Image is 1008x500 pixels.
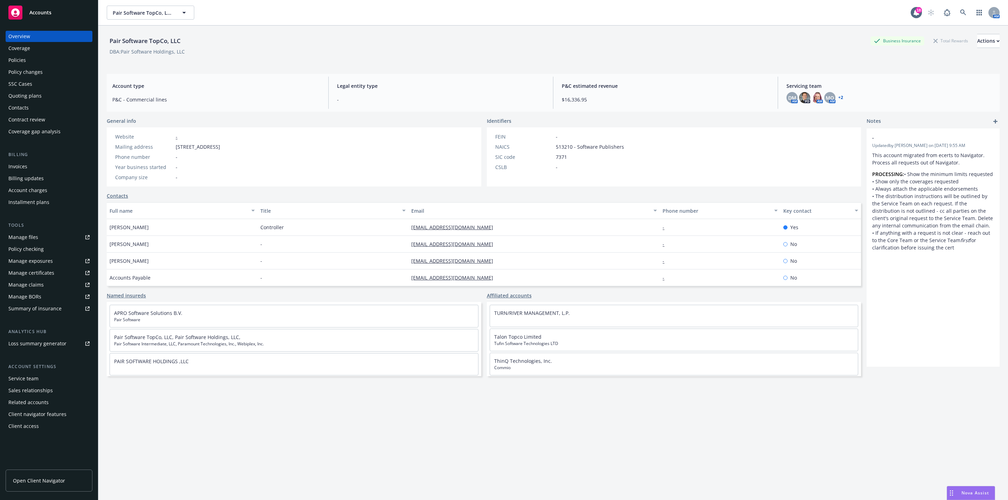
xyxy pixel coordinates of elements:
[960,237,969,244] em: first
[260,257,262,265] span: -
[110,257,149,265] span: [PERSON_NAME]
[411,207,649,214] div: Email
[947,486,956,500] div: Drag to move
[114,341,474,347] span: Pair Software Intermediate, LLC, Paramount Technologies, Inc., Webiplex, Inc.
[872,142,994,149] span: Updated by [PERSON_NAME] on [DATE] 9:55 AM
[826,94,834,101] span: MQ
[115,163,173,171] div: Year business started
[8,173,44,184] div: Billing updates
[8,78,32,90] div: SSC Cases
[8,397,49,408] div: Related accounts
[260,224,284,231] span: Controller
[115,133,173,140] div: Website
[8,197,49,208] div: Installment plans
[6,303,92,314] a: Summary of insurance
[838,96,843,100] a: +2
[107,202,258,219] button: Full name
[6,255,92,267] a: Manage exposures
[790,240,797,248] span: No
[411,224,499,231] a: [EMAIL_ADDRESS][DOMAIN_NAME]
[176,153,177,161] span: -
[783,207,850,214] div: Key contact
[115,143,173,150] div: Mailing address
[114,310,182,316] a: APRO Software Solutions B.V.
[8,90,42,101] div: Quoting plans
[6,161,92,172] a: Invoices
[258,202,408,219] button: Title
[872,170,994,251] p: • Show the minimum limits requested • Show only the coverages requested • Always attach the appli...
[6,185,92,196] a: Account charges
[8,31,30,42] div: Overview
[972,6,986,20] a: Switch app
[940,6,954,20] a: Report a Bug
[494,340,854,347] span: Tufin Software Technologies LTD
[556,153,567,161] span: 7371
[8,409,66,420] div: Client navigator features
[411,274,499,281] a: [EMAIL_ADDRESS][DOMAIN_NAME]
[13,477,65,484] span: Open Client Navigator
[113,9,173,16] span: Pair Software TopCo, LLC
[8,185,47,196] div: Account charges
[924,6,938,20] a: Start snowing
[495,163,553,171] div: CSLB
[8,421,39,432] div: Client access
[114,358,189,365] a: PAIR SOFTWARE HOLDINGS ,LLC
[930,36,972,45] div: Total Rewards
[176,163,177,171] span: -
[8,114,45,125] div: Contract review
[663,207,770,214] div: Phone number
[110,48,185,55] div: DBA: Pair Software Holdings, LLC
[107,192,128,199] a: Contacts
[867,128,1000,257] div: -Updatedby [PERSON_NAME] on [DATE] 9:55 AMThis account migrated from ecerts to Navigator. Process...
[8,255,53,267] div: Manage exposures
[8,279,44,290] div: Manage claims
[114,317,474,323] span: Pair Software
[112,82,320,90] span: Account type
[110,274,150,281] span: Accounts Payable
[790,257,797,265] span: No
[260,240,262,248] span: -
[6,66,92,78] a: Policy changes
[114,334,240,340] a: Pair Software TopCo, LLC, Pair Software Holdings, LLC,
[8,232,38,243] div: Manage files
[663,241,670,247] a: -
[8,291,41,302] div: Manage BORs
[8,244,44,255] div: Policy checking
[812,92,823,103] img: photo
[556,143,624,150] span: 513210 - Software Publishers
[867,117,881,126] span: Notes
[494,310,570,316] a: TURN/RIVER MANAGEMENT, L.P.
[799,92,810,103] img: photo
[494,358,552,364] a: ThinQ Technologies, Inc.
[260,207,398,214] div: Title
[790,274,797,281] span: No
[6,31,92,42] a: Overview
[6,114,92,125] a: Contract review
[408,202,660,219] button: Email
[6,279,92,290] a: Manage claims
[176,143,220,150] span: [STREET_ADDRESS]
[6,3,92,22] a: Accounts
[786,82,994,90] span: Servicing team
[6,102,92,113] a: Contacts
[411,258,499,264] a: [EMAIL_ADDRESS][DOMAIN_NAME]
[6,43,92,54] a: Coverage
[790,224,798,231] span: Yes
[8,303,62,314] div: Summary of insurance
[8,161,27,172] div: Invoices
[6,222,92,229] div: Tools
[6,291,92,302] a: Manage BORs
[788,94,796,101] span: DM
[977,34,1000,48] div: Actions
[663,258,670,264] a: -
[107,6,194,20] button: Pair Software TopCo, LLC
[961,490,989,496] span: Nova Assist
[112,96,320,103] span: P&C - Commercial lines
[872,134,976,141] span: -
[6,409,92,420] a: Client navigator features
[6,232,92,243] a: Manage files
[411,241,499,247] a: [EMAIL_ADDRESS][DOMAIN_NAME]
[947,486,995,500] button: Nova Assist
[6,197,92,208] a: Installment plans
